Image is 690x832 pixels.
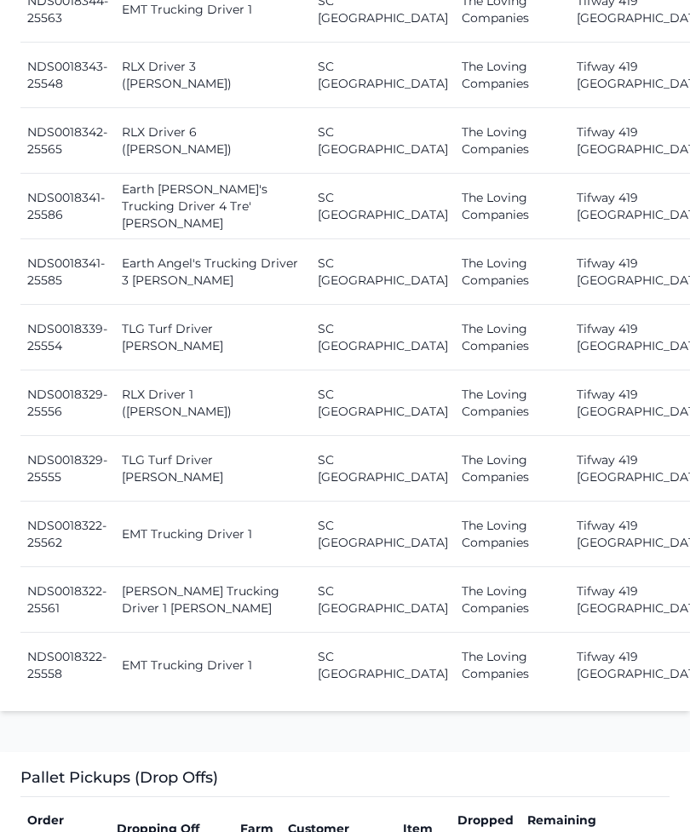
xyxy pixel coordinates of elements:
[311,568,455,634] td: SC [GEOGRAPHIC_DATA]
[115,240,311,306] td: Earth Angel's Trucking Driver 3 [PERSON_NAME]
[115,306,311,371] td: TLG Turf Driver [PERSON_NAME]
[115,568,311,634] td: [PERSON_NAME] Trucking Driver 1 [PERSON_NAME]
[20,568,115,634] td: NDS0018322-25561
[311,634,455,699] td: SC [GEOGRAPHIC_DATA]
[455,568,570,634] td: The Loving Companies
[311,109,455,175] td: SC [GEOGRAPHIC_DATA]
[455,371,570,437] td: The Loving Companies
[115,43,311,109] td: RLX Driver 3 ([PERSON_NAME])
[455,306,570,371] td: The Loving Companies
[311,240,455,306] td: SC [GEOGRAPHIC_DATA]
[455,109,570,175] td: The Loving Companies
[20,371,115,437] td: NDS0018329-25556
[455,175,570,240] td: The Loving Companies
[20,766,670,798] h3: Pallet Pickups (Drop Offs)
[311,43,455,109] td: SC [GEOGRAPHIC_DATA]
[311,306,455,371] td: SC [GEOGRAPHIC_DATA]
[455,437,570,502] td: The Loving Companies
[115,371,311,437] td: RLX Driver 1 ([PERSON_NAME])
[20,437,115,502] td: NDS0018329-25555
[311,175,455,240] td: SC [GEOGRAPHIC_DATA]
[115,634,311,699] td: EMT Trucking Driver 1
[115,109,311,175] td: RLX Driver 6 ([PERSON_NAME])
[20,240,115,306] td: NDS0018341-25585
[20,109,115,175] td: NDS0018342-25565
[311,371,455,437] td: SC [GEOGRAPHIC_DATA]
[115,437,311,502] td: TLG Turf Driver [PERSON_NAME]
[20,502,115,568] td: NDS0018322-25562
[20,306,115,371] td: NDS0018339-25554
[20,634,115,699] td: NDS0018322-25558
[455,502,570,568] td: The Loving Companies
[455,240,570,306] td: The Loving Companies
[311,437,455,502] td: SC [GEOGRAPHIC_DATA]
[115,175,311,240] td: Earth [PERSON_NAME]'s Trucking Driver 4 Tre' [PERSON_NAME]
[20,43,115,109] td: NDS0018343-25548
[455,634,570,699] td: The Loving Companies
[455,43,570,109] td: The Loving Companies
[311,502,455,568] td: SC [GEOGRAPHIC_DATA]
[20,175,115,240] td: NDS0018341-25586
[115,502,311,568] td: EMT Trucking Driver 1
